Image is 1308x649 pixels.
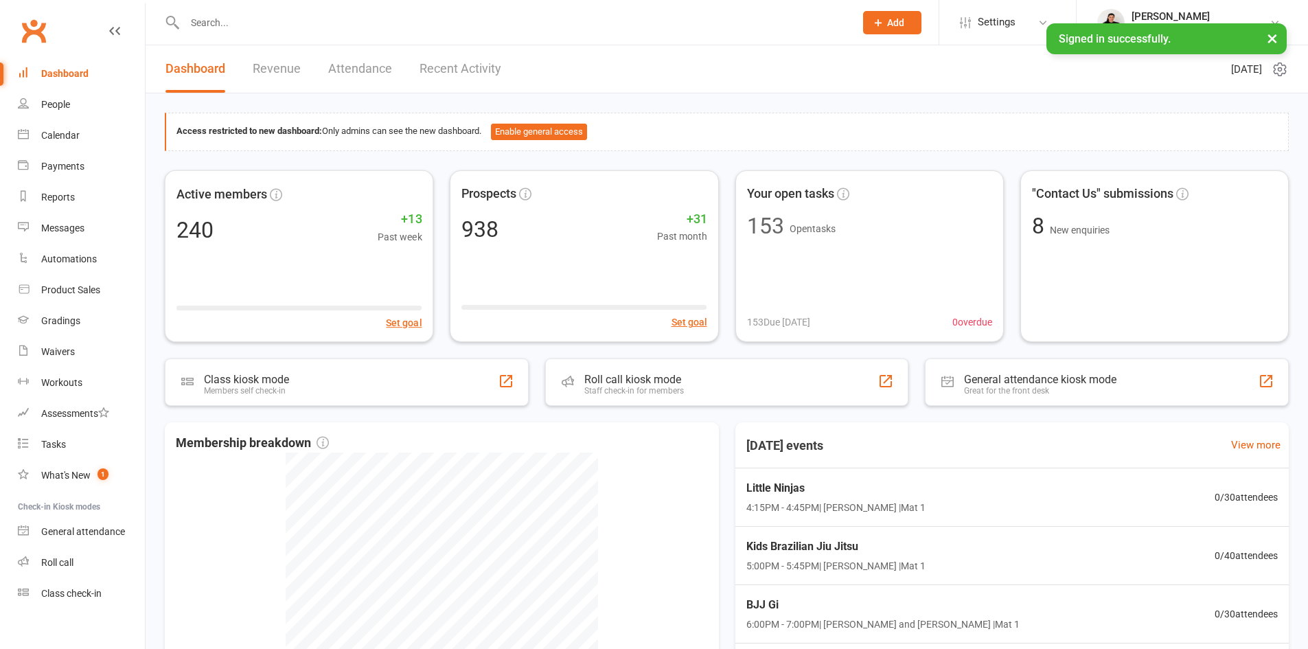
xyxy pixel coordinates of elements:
button: Enable general access [491,124,587,140]
div: Roll call kiosk mode [584,373,684,386]
a: Reports [18,182,145,213]
div: Calendar [41,130,80,141]
span: 6:00PM - 7:00PM | [PERSON_NAME] and [PERSON_NAME] | Mat 1 [746,617,1020,632]
div: General attendance [41,526,125,537]
div: Dashboard [41,68,89,79]
span: 4:15PM - 4:45PM | [PERSON_NAME] | Mat 1 [746,500,926,515]
a: Tasks [18,429,145,460]
div: Phoenix Training Centre PTY LTD [1132,23,1270,35]
button: Set goal [672,315,707,330]
a: Calendar [18,120,145,151]
span: New enquiries [1050,225,1110,236]
div: Reports [41,192,75,203]
a: What's New1 [18,460,145,491]
span: 0 / 30 attendees [1215,490,1278,505]
div: What's New [41,470,91,481]
button: Add [863,11,921,34]
a: Attendance [328,45,392,93]
a: Dashboard [165,45,225,93]
div: General attendance kiosk mode [964,373,1116,386]
span: "Contact Us" submissions [1032,184,1173,204]
div: Roll call [41,557,73,568]
span: BJJ Gi [746,596,1020,614]
div: 938 [461,218,498,240]
span: Little Ninjas [746,479,926,497]
span: +13 [378,209,422,229]
img: thumb_image1630818763.png [1097,9,1125,36]
div: Assessments [41,408,109,419]
span: 1 [97,468,108,480]
span: Active members [176,184,267,204]
div: Payments [41,161,84,172]
h3: [DATE] events [735,433,834,458]
a: People [18,89,145,120]
a: Clubworx [16,14,51,48]
span: Settings [978,7,1016,38]
input: Search... [181,13,845,32]
a: Messages [18,213,145,244]
a: Product Sales [18,275,145,306]
div: Product Sales [41,284,100,295]
span: Past week [378,229,422,244]
div: [PERSON_NAME] [1132,10,1270,23]
div: Great for the front desk [964,386,1116,396]
div: Messages [41,223,84,234]
span: 0 overdue [952,315,992,330]
div: Class kiosk mode [204,373,289,386]
a: Workouts [18,367,145,398]
a: Automations [18,244,145,275]
button: × [1260,23,1285,53]
span: Open tasks [790,223,836,234]
a: Recent Activity [420,45,501,93]
span: 0 / 30 attendees [1215,606,1278,622]
span: Your open tasks [747,184,834,204]
div: 240 [176,218,214,240]
a: View more [1231,437,1281,453]
a: Gradings [18,306,145,337]
span: Past month [657,229,707,244]
button: Set goal [386,315,422,330]
a: General attendance kiosk mode [18,516,145,547]
div: Staff check-in for members [584,386,684,396]
div: Tasks [41,439,66,450]
a: Assessments [18,398,145,429]
div: Automations [41,253,97,264]
span: [DATE] [1231,61,1262,78]
span: Add [887,17,904,28]
span: 8 [1032,213,1050,239]
div: Gradings [41,315,80,326]
span: Signed in successfully. [1059,32,1171,45]
div: People [41,99,70,110]
a: Revenue [253,45,301,93]
span: Prospects [461,184,516,204]
div: Class check-in [41,588,102,599]
div: Only admins can see the new dashboard. [176,124,1278,140]
a: Dashboard [18,58,145,89]
span: 5:00PM - 5:45PM | [PERSON_NAME] | Mat 1 [746,558,926,573]
a: Payments [18,151,145,182]
span: 0 / 40 attendees [1215,548,1278,563]
a: Waivers [18,337,145,367]
span: Kids Brazilian Jiu Jitsu [746,538,926,556]
span: +31 [657,209,707,229]
div: Members self check-in [204,386,289,396]
span: 153 Due [DATE] [747,315,810,330]
div: Waivers [41,346,75,357]
span: Membership breakdown [176,433,329,453]
strong: Access restricted to new dashboard: [176,126,322,136]
div: Workouts [41,377,82,388]
div: 153 [747,215,784,237]
a: Class kiosk mode [18,578,145,609]
a: Roll call [18,547,145,578]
